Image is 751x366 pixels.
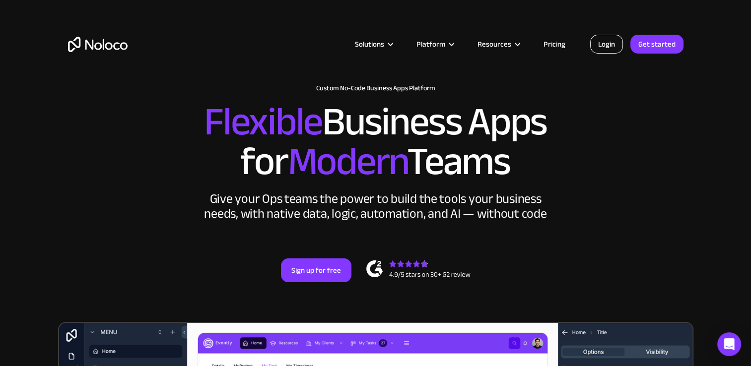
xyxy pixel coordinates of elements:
a: Pricing [531,38,578,51]
a: Sign up for free [281,258,351,282]
div: Give your Ops teams the power to build the tools your business needs, with native data, logic, au... [202,191,549,221]
a: Get started [630,35,683,54]
a: Login [590,35,623,54]
div: Solutions [342,38,404,51]
span: Flexible [204,85,322,159]
a: home [68,37,128,52]
div: Solutions [355,38,384,51]
h2: Business Apps for Teams [68,102,683,182]
div: Open Intercom Messenger [717,332,741,356]
div: Platform [416,38,445,51]
div: Resources [478,38,511,51]
span: Modern [287,124,407,198]
div: Resources [465,38,531,51]
div: Platform [404,38,465,51]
